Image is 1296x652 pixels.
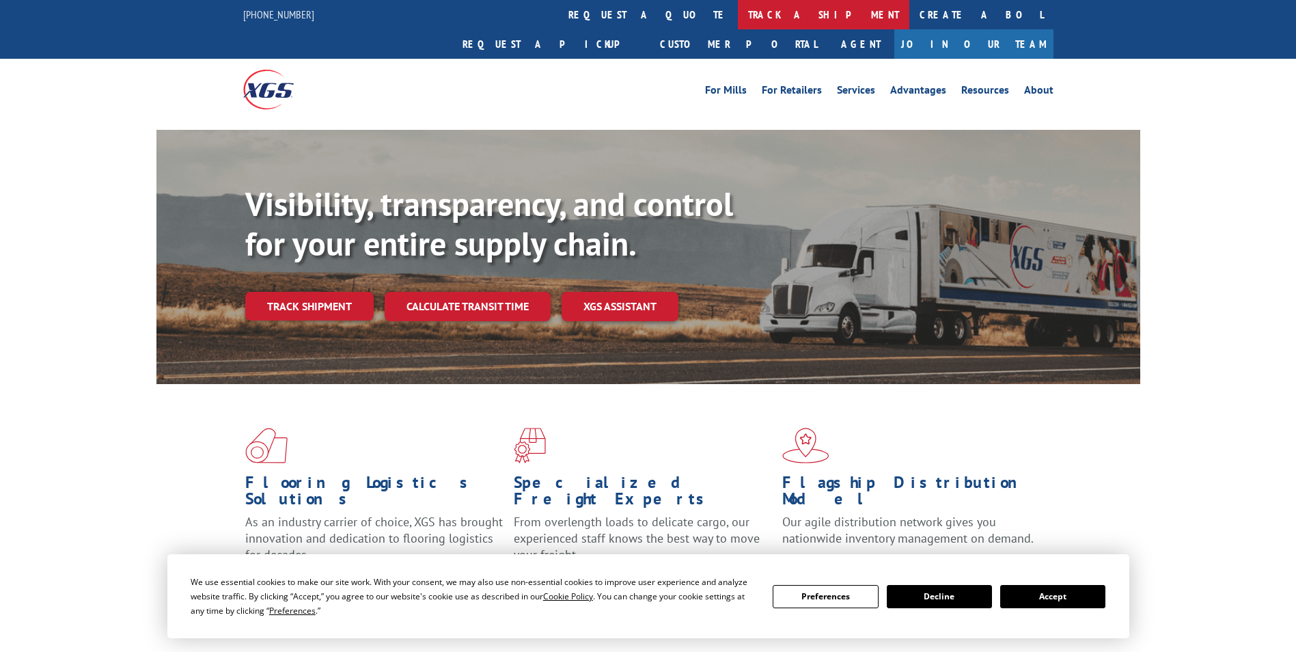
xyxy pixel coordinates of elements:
div: We use essential cookies to make our site work. With your consent, we may also use non-essential ... [191,575,756,618]
span: As an industry carrier of choice, XGS has brought innovation and dedication to flooring logistics... [245,514,503,562]
a: [PHONE_NUMBER] [243,8,314,21]
a: Agent [827,29,894,59]
a: Join Our Team [894,29,1053,59]
button: Decline [887,585,992,608]
h1: Specialized Freight Experts [514,474,772,514]
b: Visibility, transparency, and control for your entire supply chain. [245,182,733,264]
a: Request a pickup [452,29,650,59]
a: For Mills [705,85,747,100]
img: xgs-icon-focused-on-flooring-red [514,428,546,463]
a: Track shipment [245,292,374,321]
div: Cookie Consent Prompt [167,554,1129,638]
a: About [1024,85,1053,100]
span: Preferences [269,605,316,616]
h1: Flagship Distribution Model [782,474,1040,514]
button: Accept [1000,585,1105,608]
a: Services [837,85,875,100]
a: Advantages [890,85,946,100]
a: Resources [961,85,1009,100]
a: Calculate transit time [385,292,551,321]
img: xgs-icon-total-supply-chain-intelligence-red [245,428,288,463]
p: From overlength loads to delicate cargo, our experienced staff knows the best way to move your fr... [514,514,772,575]
button: Preferences [773,585,878,608]
a: Customer Portal [650,29,827,59]
img: xgs-icon-flagship-distribution-model-red [782,428,829,463]
a: XGS ASSISTANT [562,292,678,321]
span: Our agile distribution network gives you nationwide inventory management on demand. [782,514,1034,546]
h1: Flooring Logistics Solutions [245,474,504,514]
span: Cookie Policy [543,590,593,602]
a: For Retailers [762,85,822,100]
